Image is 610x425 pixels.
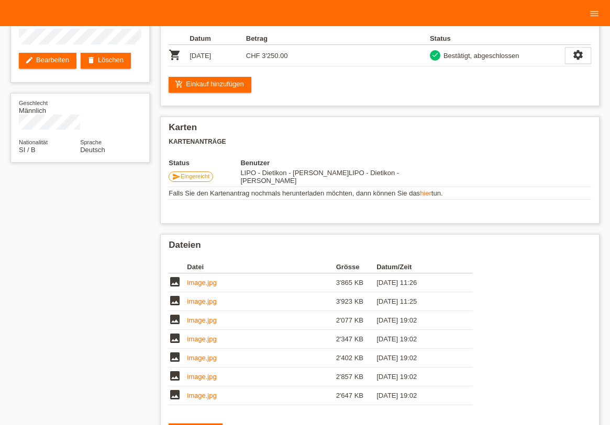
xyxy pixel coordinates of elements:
[589,8,600,19] i: menu
[187,354,216,362] a: image.jpg
[169,370,181,382] i: image
[190,32,246,45] th: Datum
[584,10,605,16] a: menu
[376,273,458,292] td: [DATE] 11:26
[169,240,591,256] h2: Dateien
[240,169,349,177] span: 25.08.2025
[187,316,216,324] a: image.jpg
[169,294,181,307] i: image
[190,45,246,66] td: [DATE]
[187,261,336,273] th: Datei
[169,49,181,61] i: POSP00026617
[87,56,95,64] i: delete
[169,122,591,138] h2: Karten
[572,49,584,61] i: settings
[19,146,36,154] span: Slowenien / B / 01.07.2016
[376,311,458,330] td: [DATE] 19:02
[336,273,377,292] td: 3'865 KB
[19,139,48,145] span: Nationalität
[240,169,399,185] span: 29.08.2025
[376,330,458,349] td: [DATE] 19:02
[25,56,34,64] i: edit
[336,367,377,386] td: 2'857 KB
[376,261,458,273] th: Datum/Zeit
[336,292,377,311] td: 3'923 KB
[181,173,209,179] span: Eingereicht
[80,139,102,145] span: Sprache
[169,351,181,363] i: image
[187,279,216,286] a: image.jpg
[376,292,458,311] td: [DATE] 11:25
[376,349,458,367] td: [DATE] 19:02
[19,100,48,106] span: Geschlecht
[240,159,409,167] th: Benutzer
[169,313,181,326] i: image
[169,138,591,146] h3: Kartenanträge
[336,386,377,405] td: 2'647 KB
[430,32,565,45] th: Status
[376,367,458,386] td: [DATE] 19:02
[80,146,105,154] span: Deutsch
[420,189,431,197] a: hier
[336,261,377,273] th: Grösse
[169,159,240,167] th: Status
[169,77,251,93] a: add_shopping_cartEinkauf hinzufügen
[187,392,216,399] a: image.jpg
[246,45,303,66] td: CHF 3'250.00
[440,50,519,61] div: Bestätigt, abgeschlossen
[172,173,181,181] i: send
[19,53,76,68] a: editBearbeiten
[169,275,181,288] i: image
[169,187,591,200] td: Falls Sie den Kartenantrag nochmals herunterladen möchten, dann können Sie das tun.
[431,51,439,59] i: check
[336,330,377,349] td: 2'347 KB
[336,349,377,367] td: 2'402 KB
[187,335,216,343] a: image.jpg
[246,32,303,45] th: Betrag
[175,80,183,88] i: add_shopping_cart
[81,53,131,68] a: deleteLöschen
[187,297,216,305] a: image.jpg
[376,386,458,405] td: [DATE] 19:02
[187,373,216,381] a: image.jpg
[169,332,181,344] i: image
[169,388,181,401] i: image
[336,311,377,330] td: 2'077 KB
[19,99,80,114] div: Männlich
